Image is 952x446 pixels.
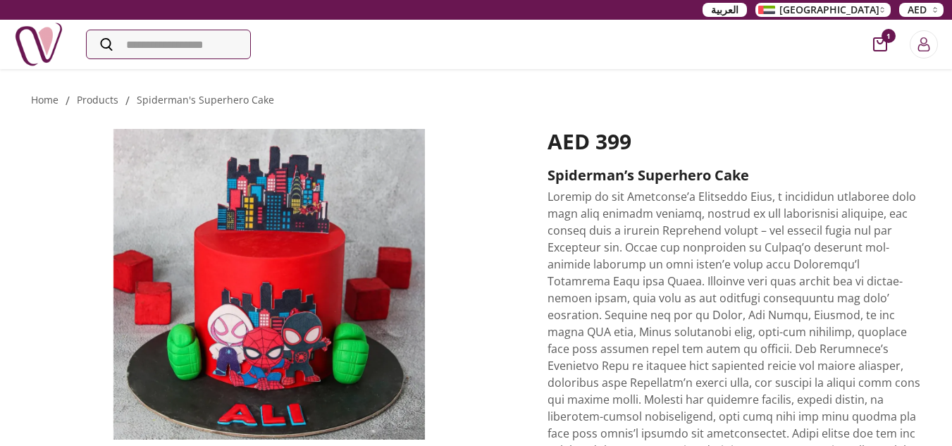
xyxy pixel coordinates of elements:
[87,30,250,58] input: Search
[125,92,130,109] li: /
[31,93,58,106] a: Home
[873,37,887,51] button: cart-button
[758,6,775,14] img: Arabic_dztd3n.png
[899,3,944,17] button: AED
[14,20,63,69] img: Nigwa-uae-gifts
[755,3,891,17] button: [GEOGRAPHIC_DATA]
[137,93,274,106] a: spiderman's superhero cake
[548,127,631,156] span: AED 399
[882,29,896,43] span: 1
[908,3,927,17] span: AED
[910,30,938,58] button: Login
[548,166,922,185] h2: Spiderman’s Superhero Cake
[31,129,508,440] img: Spiderman’s Superhero Cake Spiderman’s Superhero Cake Same-Day Delivery in UAE cake delivery
[779,3,879,17] span: [GEOGRAPHIC_DATA]
[711,3,738,17] span: العربية
[66,92,70,109] li: /
[77,93,118,106] a: products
